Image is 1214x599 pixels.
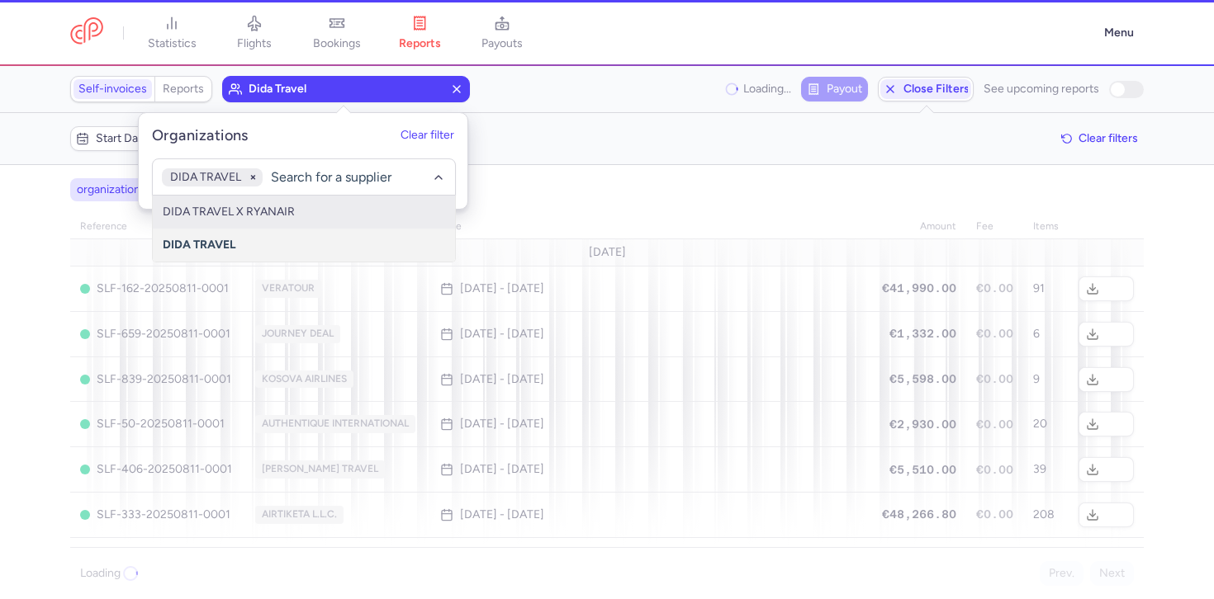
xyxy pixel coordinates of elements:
a: CitizenPlane red outlined logo [70,17,103,48]
span: DIDA TRAVEL X RYANAIR [163,205,295,219]
span: DIDA TRAVEL [169,170,240,184]
span: Payout [827,83,862,96]
span: payouts [481,36,523,51]
a: bookings [296,15,378,51]
h5: Organizations [152,126,249,145]
span: organizations names: DIDA TRAVEL [77,182,260,198]
button: dida travel [222,76,470,102]
button: Clear filter [401,130,454,143]
a: reports [378,15,461,51]
a: payouts [461,15,543,51]
span: DIDA TRAVEL [163,238,236,252]
span: Clear filters [1079,132,1138,144]
a: flights [213,15,296,51]
span: Start date [96,132,168,145]
a: statistics [130,15,213,51]
input: -searchbox [270,168,446,186]
span: bookings [313,36,361,51]
span: reports [399,36,441,51]
button: Menu [1094,17,1144,49]
span: flights [237,36,272,51]
button: Payout [801,77,868,101]
span: Close filters [903,83,970,96]
button: Start date [70,126,174,151]
button: Clear filters [1055,126,1144,151]
button: Close filters [878,77,974,101]
span: dida travel [249,83,443,96]
div: Loading... [723,81,791,97]
span: See upcoming reports [984,83,1099,96]
span: statistics [148,36,197,51]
